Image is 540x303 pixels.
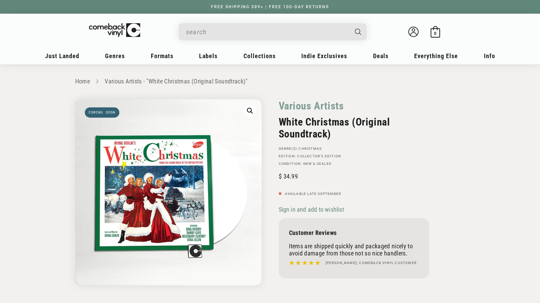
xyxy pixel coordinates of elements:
span: Formats [151,52,173,60]
button: Search [349,23,367,40]
a: Home [75,78,90,85]
input: search [186,25,348,39]
span: Sign in and add to wishlist [279,206,344,213]
h2: White Christmas (Original Soundtrack) [279,116,429,140]
span: Deals [373,52,388,60]
img: star5.svg [289,259,320,267]
span: Labels [199,52,218,60]
span: Genres [105,52,125,60]
a: Various Artists [279,99,344,113]
span: 34.99 [279,173,298,180]
p: Items are shipped quickly and packaged nicely to avoid damage from those not so nice handlers. [289,242,419,257]
div: Search [179,23,367,40]
span: Collections [243,52,276,60]
p: GENRE(S): [279,147,429,151]
span: $ [279,173,282,180]
span: Just Landed [45,52,79,60]
a: FREE SHIPPING $89+ | FREE 100-DAY RETURNS [204,4,336,9]
span: Available Late September [285,192,341,196]
span: Info [484,52,495,60]
span: Coming soon [85,107,119,118]
nav: breadcrumbs [75,77,465,87]
span: Everything Else [414,52,458,60]
span: 0 [434,31,436,36]
p: Edition: Collector'S Edition [279,154,429,158]
a: Various Artists - "White Christmas (Original Soundtrack)" [105,78,248,85]
h4: [PERSON_NAME], Comeback Vinyl customer [326,260,417,266]
span: Indie Exclusives [301,52,347,60]
p: Customer Reviews [289,229,419,236]
button: Sign in and add to wishlist [279,206,346,213]
p: Condition: New & Sealed [279,162,429,166]
a: Christmas [299,147,322,150]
